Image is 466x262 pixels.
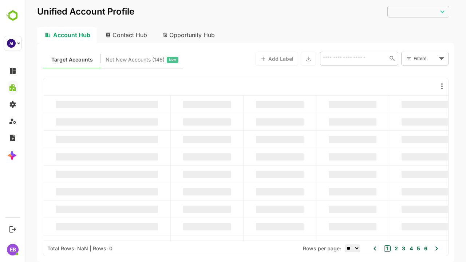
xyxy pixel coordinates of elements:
button: 3 [375,245,380,253]
div: Filters [387,51,423,66]
div: EB [7,244,19,255]
img: BambooboxLogoMark.f1c84d78b4c51b1a7b5f700c9845e183.svg [4,9,22,23]
div: Newly surfaced ICP-fit accounts from Intent, Website, LinkedIn, and other engagement signals. [80,55,153,64]
button: 5 [390,245,395,253]
span: Net New Accounts ( 146 ) [80,55,139,64]
span: Known accounts you’ve identified to target - imported from CRM, Offline upload, or promoted from ... [26,55,67,64]
div: Account Hub [12,27,71,43]
button: Add Label [230,52,273,66]
div: Total Rows: NaN | Rows: 0 [22,245,87,251]
p: Unified Account Profile [12,7,109,16]
button: Logout [8,224,17,234]
button: 4 [382,245,387,253]
div: Contact Hub [74,27,128,43]
button: Export the selected data as CSV [275,52,291,66]
span: New [143,55,151,64]
span: Rows per page: [277,245,316,251]
div: AI [7,39,16,48]
button: 6 [397,245,402,253]
button: 2 [367,245,372,253]
div: Filters [388,55,411,62]
button: 1 [359,245,365,252]
div: Opportunity Hub [131,27,196,43]
div: ​ [362,5,424,18]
